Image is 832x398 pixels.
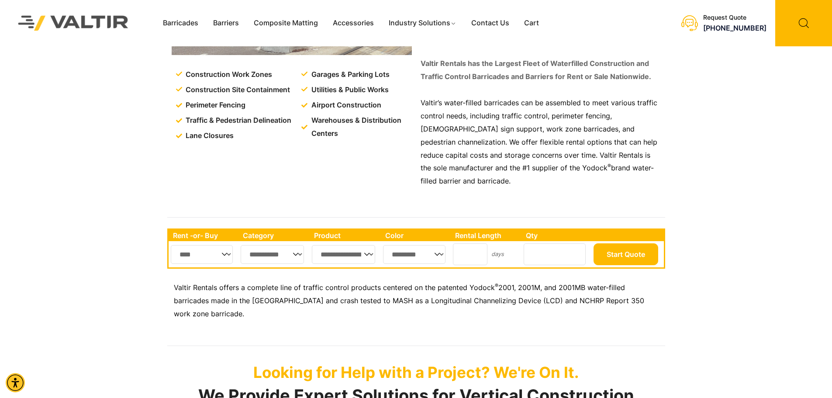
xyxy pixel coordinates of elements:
[183,99,245,112] span: Perimeter Fencing
[183,83,290,97] span: Construction Site Containment
[312,245,375,264] select: Single select
[183,129,234,142] span: Lane Closures
[464,17,517,30] a: Contact Us
[703,14,766,21] div: Request Quote
[169,230,238,241] th: Rent -or- Buy
[521,230,591,241] th: Qty
[608,163,611,169] sup: ®
[238,230,310,241] th: Category
[703,24,766,32] a: call (888) 496-3625
[309,99,381,112] span: Airport Construction
[183,114,291,127] span: Traffic & Pedestrian Delineation
[309,83,389,97] span: Utilities & Public Works
[167,363,665,381] p: Looking for Help with a Project? We're On It.
[7,4,140,42] img: Valtir Rentals
[309,114,414,140] span: Warehouses & Distribution Centers
[6,373,25,392] div: Accessibility Menu
[517,17,546,30] a: Cart
[451,230,521,241] th: Rental Length
[174,283,644,318] span: 2001, 2001M, and 2001MB water-filled barricades made in the [GEOGRAPHIC_DATA] and crash tested to...
[174,283,495,292] span: Valtir Rentals offers a complete line of traffic control products centered on the patented Yodock
[594,243,658,265] button: Start Quote
[453,243,487,265] input: Number
[491,251,504,257] small: days
[206,17,246,30] a: Barriers
[246,17,325,30] a: Composite Matting
[241,245,304,264] select: Single select
[325,17,381,30] a: Accessories
[383,245,445,264] select: Single select
[171,245,233,264] select: Single select
[421,57,661,83] p: Valtir Rentals has the Largest Fleet of Waterfilled Construction and Traffic Control Barricades a...
[381,17,464,30] a: Industry Solutions
[309,68,390,81] span: Garages & Parking Lots
[183,68,272,81] span: Construction Work Zones
[310,230,381,241] th: Product
[495,282,498,289] sup: ®
[381,230,451,241] th: Color
[155,17,206,30] a: Barricades
[524,243,586,265] input: Number
[421,97,661,188] p: Valtir’s water-filled barricades can be assembled to meet various traffic control needs, includin...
